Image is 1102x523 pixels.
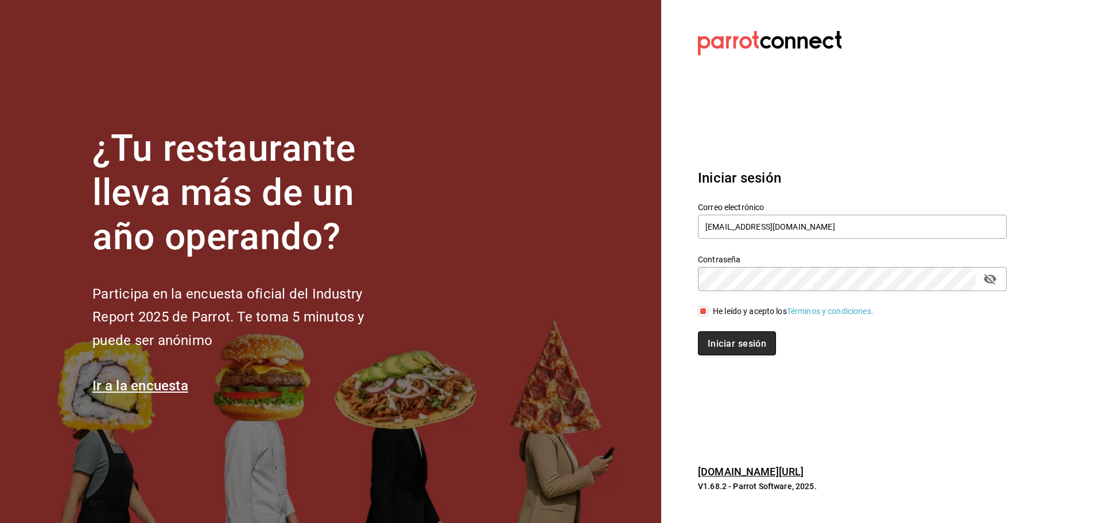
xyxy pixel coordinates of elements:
[708,338,766,348] font: Iniciar sesión
[698,466,804,478] a: [DOMAIN_NAME][URL]
[698,331,776,355] button: Iniciar sesión
[92,286,364,349] font: Participa en la encuesta oficial del Industry Report 2025 de Parrot. Te toma 5 minutos y puede se...
[787,307,874,316] a: Términos y condiciones.
[713,307,787,316] font: He leído y acepto los
[980,269,1000,289] button: campo de contraseña
[698,203,764,212] font: Correo electrónico
[92,127,355,258] font: ¿Tu restaurante lleva más de un año operando?
[698,215,1007,239] input: Ingresa tu correo electrónico
[698,170,781,186] font: Iniciar sesión
[698,255,740,264] font: Contraseña
[698,482,817,491] font: V1.68.2 - Parrot Software, 2025.
[92,378,188,394] a: Ir a la encuesta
